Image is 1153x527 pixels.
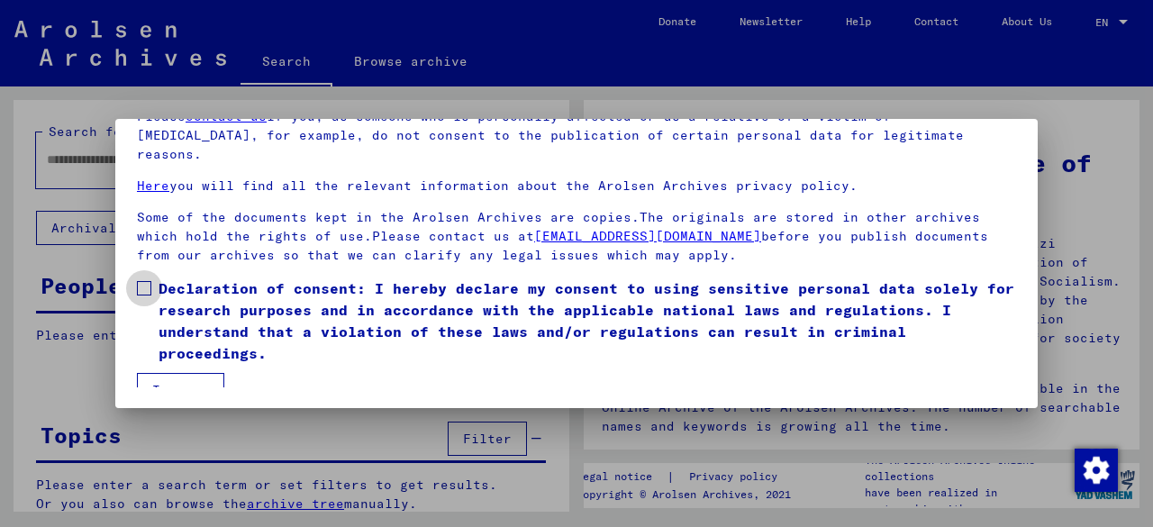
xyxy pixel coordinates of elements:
a: [EMAIL_ADDRESS][DOMAIN_NAME] [534,228,761,244]
img: Change consent [1075,449,1118,492]
button: I agree [137,373,224,407]
span: Declaration of consent: I hereby declare my consent to using sensitive personal data solely for r... [159,277,1016,364]
a: contact us [186,108,267,124]
p: Some of the documents kept in the Arolsen Archives are copies.The originals are stored in other a... [137,208,1016,265]
p: you will find all the relevant information about the Arolsen Archives privacy policy. [137,177,1016,195]
a: Here [137,177,169,194]
div: Change consent [1074,448,1117,491]
p: Please if you, as someone who is personally affected or as a relative of a victim of [MEDICAL_DAT... [137,107,1016,164]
